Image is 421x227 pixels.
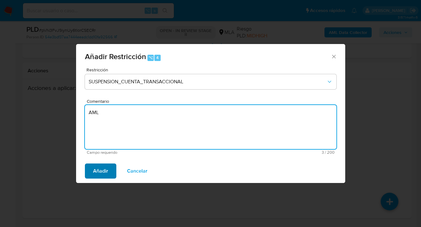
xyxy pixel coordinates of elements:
[156,55,159,61] span: 4
[86,68,338,72] span: Restricción
[331,53,336,59] button: Cerrar ventana
[85,51,146,62] span: Añadir Restricción
[87,150,211,155] span: Campo requerido
[93,164,108,178] span: Añadir
[85,74,336,89] button: Restriction
[85,105,336,149] textarea: AML
[127,164,147,178] span: Cancelar
[89,79,326,85] span: SUSPENSION_CUENTA_TRANSACCIONAL
[87,99,338,104] span: Comentario
[85,163,116,179] button: Añadir
[119,163,156,179] button: Cancelar
[211,150,335,154] span: Máximo 200 caracteres
[148,55,153,61] span: ⌥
